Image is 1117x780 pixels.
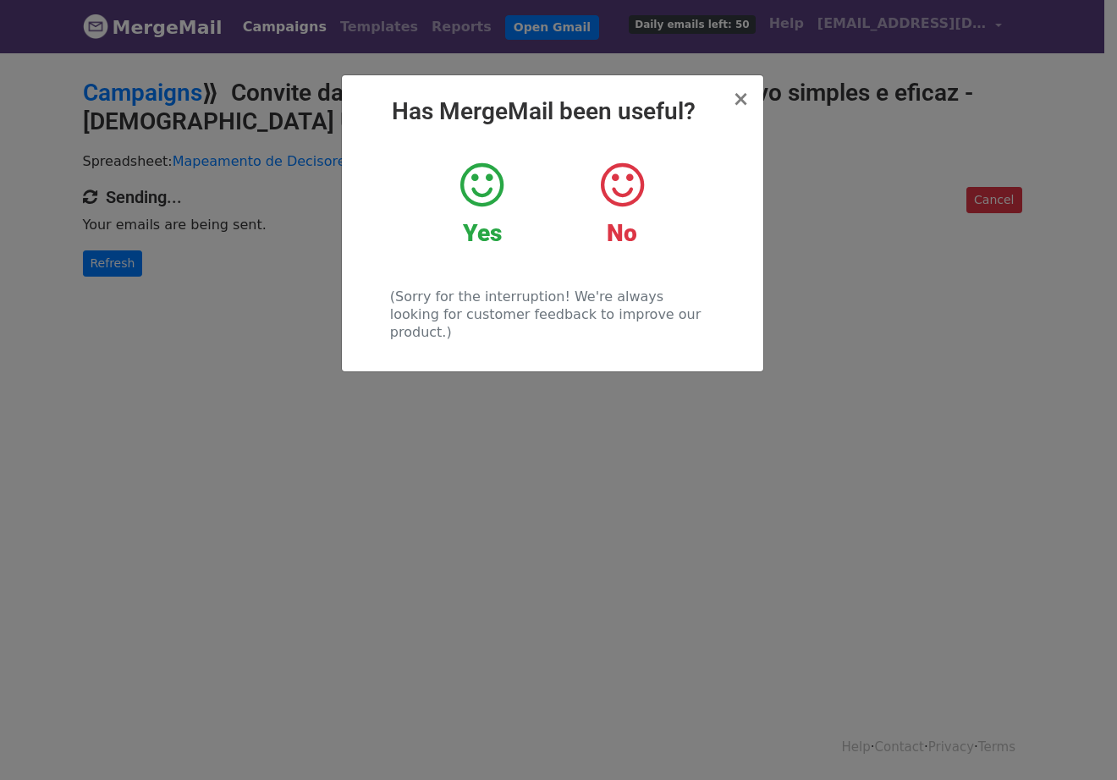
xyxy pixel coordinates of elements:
button: Close [732,89,749,109]
strong: No [607,219,637,247]
strong: Yes [463,219,502,247]
p: (Sorry for the interruption! We're always looking for customer feedback to improve our product.) [390,288,714,341]
a: No [564,160,679,248]
a: Yes [425,160,539,248]
h2: Has MergeMail been useful? [355,97,750,126]
span: × [732,87,749,111]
